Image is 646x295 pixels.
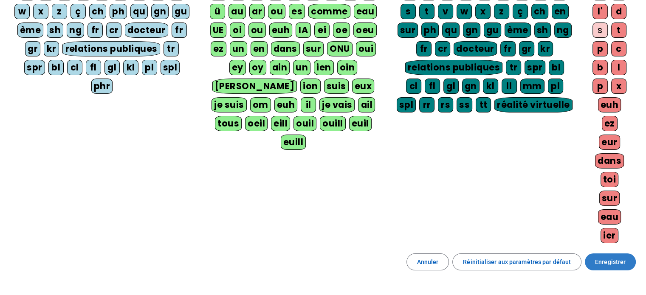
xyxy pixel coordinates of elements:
[480,5,486,17] font: x
[94,80,110,92] font: phr
[283,136,303,148] font: euill
[28,42,38,55] font: gr
[356,24,374,36] font: oeu
[540,42,550,55] font: kr
[303,80,318,92] font: ion
[90,61,97,73] font: fl
[336,24,347,36] font: oe
[214,98,244,111] font: je suis
[296,61,308,73] font: un
[252,5,262,17] font: ar
[452,253,581,270] button: Réinitialiser aux paramètres par défaut
[163,61,178,73] font: spl
[499,5,504,17] font: z
[603,173,616,185] font: toi
[603,229,616,242] font: ier
[456,42,494,55] font: docteur
[107,61,116,73] font: gl
[424,24,436,36] font: ph
[18,5,26,17] font: w
[597,61,604,73] font: b
[306,42,322,55] font: sur
[399,98,414,111] font: spl
[75,5,81,17] font: ç
[231,5,243,17] font: au
[601,136,618,148] font: eur
[616,5,622,17] font: d
[274,42,297,55] font: dans
[510,61,518,73] font: tr
[602,192,618,204] font: sur
[316,61,331,73] font: ien
[306,98,311,111] font: il
[557,24,569,36] font: ng
[522,42,532,55] font: gr
[441,98,450,111] font: rs
[445,24,457,36] font: qu
[109,24,119,36] font: cr
[537,24,548,36] font: sh
[20,24,41,36] font: ème
[604,117,615,129] font: ez
[408,61,500,73] font: relations publiques
[49,24,61,36] font: sh
[504,42,512,55] font: fr
[486,80,495,92] font: kl
[406,253,449,270] button: Annuler
[552,61,561,73] font: bl
[215,80,294,92] font: [PERSON_NAME]
[361,98,372,111] font: ail
[460,5,468,17] font: w
[322,117,343,129] font: ouill
[291,5,302,17] font: es
[38,5,44,17] font: x
[251,24,263,36] font: ou
[506,80,512,92] font: ll
[154,5,166,17] font: gn
[175,5,187,17] font: gu
[443,5,449,17] font: v
[601,98,619,111] font: euh
[253,42,265,55] font: en
[480,98,488,111] font: tt
[598,24,603,36] font: s
[597,42,604,55] font: p
[272,61,288,73] font: ain
[616,42,622,55] font: c
[167,42,175,55] font: tr
[271,5,283,17] font: ou
[406,5,411,17] font: s
[601,211,619,223] font: eau
[248,117,265,129] font: oeil
[213,42,224,55] font: ez
[420,42,428,55] font: fr
[133,5,145,17] font: qu
[551,80,560,92] font: pl
[318,24,326,36] font: ei
[527,61,543,73] font: spr
[27,61,42,73] font: spr
[57,5,62,17] font: z
[598,5,603,17] font: l'
[617,24,621,36] font: t
[616,80,622,92] font: x
[595,258,626,265] font: Enregistrer
[277,98,295,111] font: euh
[127,24,165,36] font: docteur
[497,98,570,111] font: réalité virtuelle
[91,24,99,36] font: fr
[465,24,478,36] font: gn
[438,42,448,55] font: cr
[296,117,314,129] font: ouil
[463,258,571,265] font: Réinitialiser aux paramètres par défaut
[423,98,431,111] font: rr
[213,24,224,36] font: UE
[322,98,352,111] font: je vais
[355,80,372,92] font: eux
[214,5,221,17] font: ü
[112,5,124,17] font: ph
[400,24,416,36] font: sur
[217,117,239,129] font: tous
[51,61,60,73] font: bl
[358,42,374,55] font: oui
